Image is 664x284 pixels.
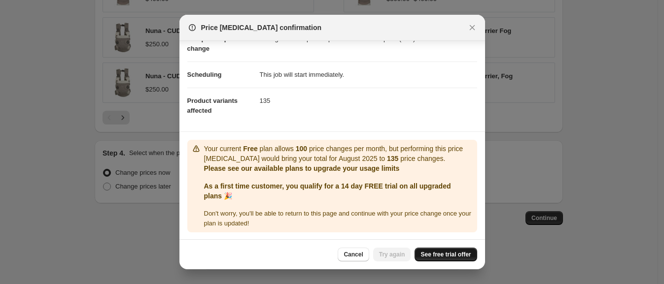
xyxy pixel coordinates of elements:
[260,62,477,88] dd: This job will start immediately.
[338,248,369,261] button: Cancel
[387,155,398,162] b: 135
[187,97,238,114] span: Product variants affected
[420,251,471,258] span: See free trial offer
[415,248,477,261] a: See free trial offer
[204,163,473,173] p: Please see our available plans to upgrade your usage limits
[204,144,473,163] p: Your current plan allows price changes per month, but performing this price [MEDICAL_DATA] would ...
[187,71,222,78] span: Scheduling
[243,145,258,153] b: Free
[260,88,477,114] dd: 135
[296,145,307,153] b: 100
[204,210,471,227] span: Don ' t worry, you ' ll be able to return to this page and continue with your price change once y...
[344,251,363,258] span: Cancel
[204,182,451,200] b: As a first time customer, you qualify for a 14 day FREE trial on all upgraded plans 🎉
[201,23,322,32] span: Price [MEDICAL_DATA] confirmation
[465,21,479,34] button: Close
